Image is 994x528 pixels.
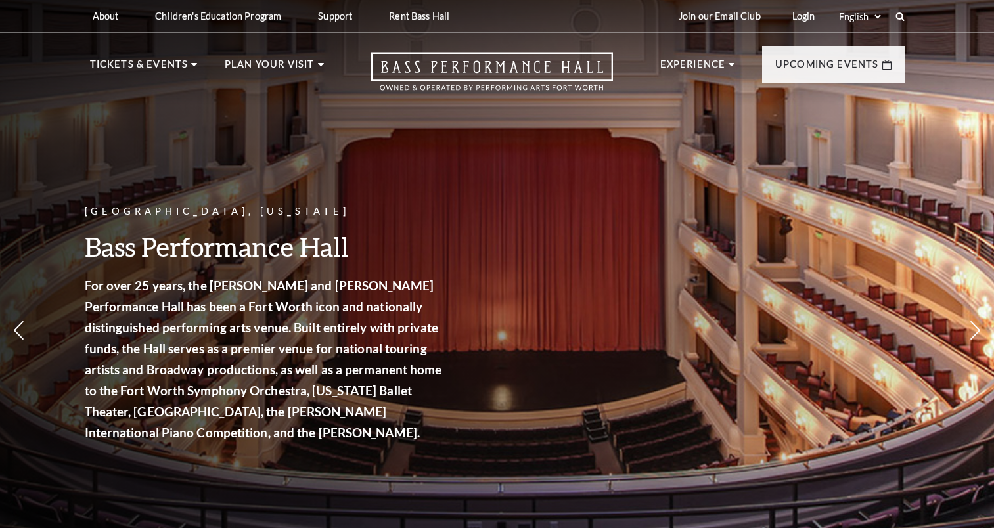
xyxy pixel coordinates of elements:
select: Select: [836,11,883,23]
p: Support [318,11,352,22]
p: Children's Education Program [155,11,281,22]
p: Experience [660,56,726,80]
p: [GEOGRAPHIC_DATA], [US_STATE] [85,204,446,220]
p: Upcoming Events [775,56,879,80]
h3: Bass Performance Hall [85,230,446,263]
p: Tickets & Events [90,56,189,80]
p: Plan Your Visit [225,56,315,80]
p: Rent Bass Hall [389,11,449,22]
p: About [93,11,119,22]
strong: For over 25 years, the [PERSON_NAME] and [PERSON_NAME] Performance Hall has been a Fort Worth ico... [85,278,442,440]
